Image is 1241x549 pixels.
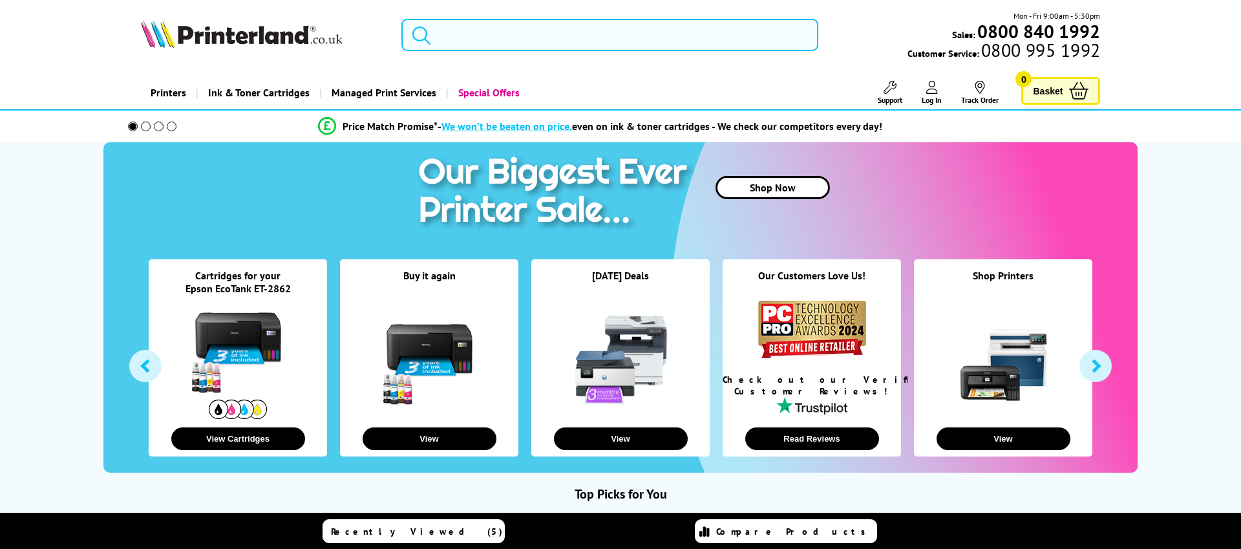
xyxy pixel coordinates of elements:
[1013,10,1100,22] span: Mon - Fri 9:00am - 5:30pm
[141,76,196,109] a: Printers
[937,427,1070,450] button: View
[914,269,1092,298] div: Shop Printers
[878,81,902,105] a: Support
[531,269,710,298] div: [DATE] Deals
[716,526,873,537] span: Compare Products
[979,44,1100,56] span: 0800 995 1992
[363,427,496,450] button: View
[922,95,942,105] span: Log In
[196,76,319,109] a: Ink & Toner Cartridges
[1015,71,1032,87] span: 0
[149,269,327,282] div: Cartridges for your
[1021,77,1100,105] a: Basket 0
[331,526,503,537] span: Recently Viewed (5)
[878,95,902,105] span: Support
[1033,82,1063,100] span: Basket
[745,427,879,450] button: Read Reviews
[319,76,446,109] a: Managed Print Services
[716,176,830,199] a: Shop Now
[695,519,877,543] a: Compare Products
[186,282,291,295] a: Epson EcoTank ET-2862
[403,269,456,282] a: Buy it again
[343,120,438,133] span: Price Match Promise*
[952,28,975,41] span: Sales:
[323,519,505,543] a: Recently Viewed (5)
[723,374,901,397] div: Check out our Verified Customer Reviews!
[723,269,901,298] div: Our Customers Love Us!
[171,427,305,450] button: View Cartridges
[961,81,999,105] a: Track Order
[922,81,942,105] a: Log In
[441,120,572,133] span: We won’t be beaten on price,
[446,76,529,109] a: Special Offers
[907,44,1100,59] span: Customer Service:
[438,120,882,133] div: - even on ink & toner cartridges - We check our competitors every day!
[110,115,1090,138] li: modal_Promise
[554,427,688,450] button: View
[208,76,310,109] span: Ink & Toner Cartridges
[975,25,1100,38] a: 0800 840 1992
[141,19,385,50] a: Printerland Logo
[141,19,343,48] img: Printerland Logo
[412,142,700,244] img: printer sale
[977,19,1100,43] b: 0800 840 1992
